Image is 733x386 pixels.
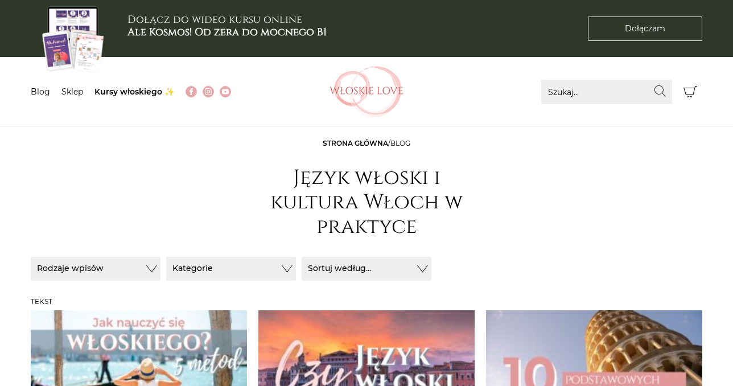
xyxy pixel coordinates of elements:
button: Kategorie [166,257,296,281]
span: Dołączam [625,23,665,35]
span: / [323,139,410,147]
button: Koszyk [678,80,702,104]
a: Kursy włoskiego ✨ [94,87,174,97]
h3: Dołącz do wideo kursu online [127,14,327,38]
a: Blog [31,87,50,97]
a: Strona główna [323,139,388,147]
img: Włoskielove [330,66,403,117]
b: Ale Kosmos! Od zera do mocnego B1 [127,25,327,39]
button: Rodzaje wpisów [31,257,160,281]
a: Dołączam [588,17,702,41]
h1: Język włoski i kultura Włoch w praktyce [253,166,480,240]
span: Blog [390,139,410,147]
h3: Tekst [31,298,702,306]
button: Sortuj według... [302,257,431,281]
a: Sklep [61,87,83,97]
input: Szukaj... [541,80,672,104]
